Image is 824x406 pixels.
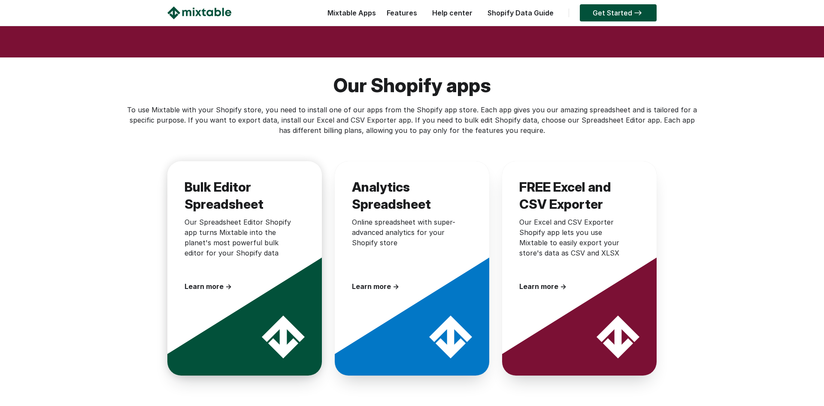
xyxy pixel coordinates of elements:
[335,161,489,376] a: Analytics Spreadsheet Online spreadsheet with super-advanced analytics for your Shopify store Lea...
[519,217,631,273] div: Our Excel and CSV Exporter Shopify app lets you use Mixtable to easily export your store's data a...
[428,9,477,17] a: Help center
[185,281,296,292] div: Learn more →
[519,281,631,292] div: Learn more →
[323,6,376,24] div: Mixtable Apps
[124,105,700,135] div: To use Mixtable with your Shopify store, you need to install one of our apps from the Shopify app...
[352,281,463,292] div: Learn more →
[185,178,296,208] h3: Bulk Editor Spreadsheet
[632,10,644,15] img: arrow-right.svg
[382,9,421,17] a: Features
[597,316,639,358] img: Mixtable Logo
[519,178,631,208] h3: FREE Excel and CSV Exporter
[502,161,657,376] a: FREE Excel and CSV Exporter Our Excel and CSV Exporter Shopify app lets you use Mixtable to easil...
[580,4,657,21] a: Get Started
[167,161,322,376] a: Bulk Editor Spreadsheet Our Spreadsheet Editor Shopify app turns Mixtable into the planet's most ...
[429,316,472,358] img: Mixtable Logo
[352,217,463,273] div: Online spreadsheet with super-advanced analytics for your Shopify store
[185,217,296,273] div: Our Spreadsheet Editor Shopify app turns Mixtable into the planet's most powerful bulk editor for...
[167,6,231,19] img: Mixtable logo
[352,178,463,208] h3: Analytics Spreadsheet
[262,316,305,358] img: Mixtable Logo
[483,9,558,17] a: Shopify Data Guide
